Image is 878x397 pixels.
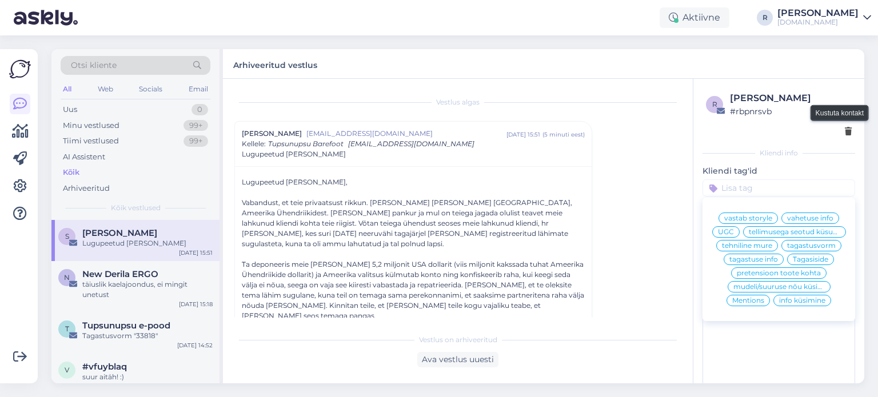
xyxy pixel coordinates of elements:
[703,179,855,197] input: Lisa tag
[660,7,729,28] div: Aktiivne
[306,129,506,139] span: [EMAIL_ADDRESS][DOMAIN_NAME]
[233,56,317,71] label: Arhiveeritud vestlus
[177,341,213,350] div: [DATE] 14:52
[777,18,859,27] div: [DOMAIN_NAME]
[183,135,208,147] div: 99+
[816,107,864,118] small: Kustuta kontakt
[179,300,213,308] div: [DATE] 15:18
[506,130,540,139] div: [DATE] 15:51
[63,104,77,115] div: Uus
[82,362,127,372] span: #vfuyblaq
[733,283,825,290] span: mudeli/suuruse nõu küsimine
[65,366,69,374] span: v
[82,372,213,382] div: suur aitäh! :)
[703,165,855,177] p: Kliendi tag'id
[757,10,773,26] div: R
[63,135,119,147] div: Tiimi vestlused
[732,297,764,304] span: Mentions
[191,104,208,115] div: 0
[82,238,213,248] div: Lugupeetud [PERSON_NAME]
[95,82,115,97] div: Web
[63,120,119,131] div: Minu vestlused
[712,100,717,109] span: r
[793,256,828,263] span: Tagasiside
[730,91,852,105] div: [PERSON_NAME]
[268,139,344,148] span: Tupsunupsu Barefoot
[82,320,170,331] span: Tupsunupsu e-pood
[61,82,74,97] div: All
[718,228,734,235] span: UGC
[542,130,585,139] div: ( 5 minuti eest )
[242,139,266,148] span: Kellele :
[82,228,157,238] span: Sebastian Lerner
[703,148,855,158] div: Kliendi info
[724,215,772,222] span: vastab storyle
[186,82,210,97] div: Email
[730,105,852,118] div: # rbpnrsvb
[82,331,213,341] div: Tagastusvorm "33818"
[242,129,302,139] span: [PERSON_NAME]
[242,177,585,393] div: Lugupeetud [PERSON_NAME], Vabandust, et teie privaatsust rikkun. [PERSON_NAME] [PERSON_NAME] [GEO...
[787,242,836,249] span: tagastusvorm
[137,82,165,97] div: Socials
[71,59,117,71] span: Otsi kliente
[777,9,859,18] div: [PERSON_NAME]
[65,324,69,333] span: T
[242,149,346,159] span: Lugupeetud [PERSON_NAME]
[348,139,474,148] span: [EMAIL_ADDRESS][DOMAIN_NAME]
[777,9,871,27] a: [PERSON_NAME][DOMAIN_NAME]
[234,97,681,107] div: Vestlus algas
[64,273,70,282] span: N
[9,58,31,80] img: Askly Logo
[183,120,208,131] div: 99+
[737,270,821,276] span: pretensioon toote kohta
[63,151,105,163] div: AI Assistent
[82,269,158,279] span: New Derila ERGO
[111,203,161,213] span: Kõik vestlused
[63,183,110,194] div: Arhiveeritud
[179,248,213,257] div: [DATE] 15:51
[65,232,69,240] span: S
[63,167,79,178] div: Kõik
[779,297,825,304] span: info küsimine
[82,279,213,300] div: täiuslik kaelajoondus, ei mingit unetust
[419,335,497,345] span: Vestlus on arhiveeritud
[749,228,840,235] span: tellimusega seotud küsumus
[722,242,772,249] span: tehniline mure
[729,256,778,263] span: tagastuse info
[417,352,498,367] div: Ava vestlus uuesti
[787,215,833,222] span: vahetuse info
